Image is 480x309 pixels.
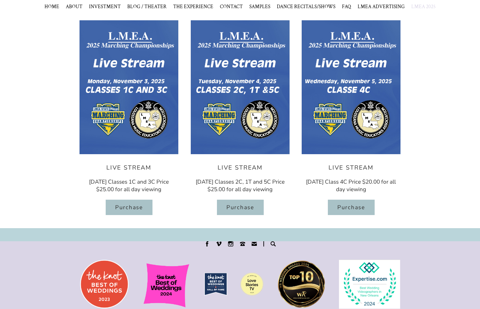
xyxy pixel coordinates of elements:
[106,164,151,172] h3: LIVE STREAM
[194,178,286,193] p: [DATE] Classes 2C, 1T and 5C Price $25.00 for all day viewing
[411,3,436,10] span: LMEA 2025
[83,178,175,193] p: [DATE] Classes 1C and 3C Price $25.00 for all day viewing
[115,204,143,211] span: Purchase
[89,3,121,10] a: INVESTMENT
[217,164,262,172] h3: LIVE STREAM
[66,3,82,10] a: ABOUT
[226,204,254,211] span: Purchase
[127,3,167,10] a: BLOG / THEATER
[305,178,397,193] p: [DATE] Class 4C Price $20.00 for all day viewing
[337,204,365,211] span: Purchase
[342,3,351,10] a: FAQ
[249,3,270,10] span: SAMPLES
[44,3,59,10] a: HOME
[329,164,374,172] h3: LIVE STREAM
[173,3,213,10] a: THE EXPERIENCE
[277,3,335,10] span: DANCE RECITALS/SHOWS
[358,3,405,10] a: LMEA ADVERTISING
[77,17,181,222] a: LIVE STREAM [DATE] Classes 1C and 3C Price $25.00 for all day viewing Purchase
[220,3,243,10] a: CONTACT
